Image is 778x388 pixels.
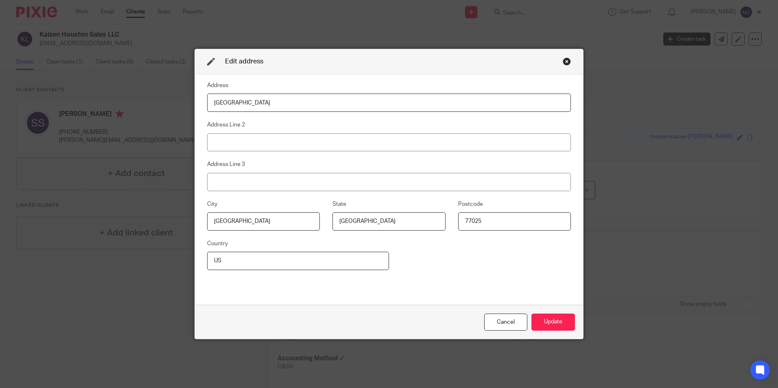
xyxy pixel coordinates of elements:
[207,240,228,248] label: Country
[207,160,245,168] label: Address Line 3
[207,121,245,129] label: Address Line 2
[484,314,527,331] div: Close this dialog window
[207,200,217,208] label: City
[225,58,263,65] span: Edit address
[531,314,575,331] button: Update
[458,200,483,208] label: Postcode
[332,200,346,208] label: State
[563,57,571,65] div: Close this dialog window
[207,81,228,89] label: Address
